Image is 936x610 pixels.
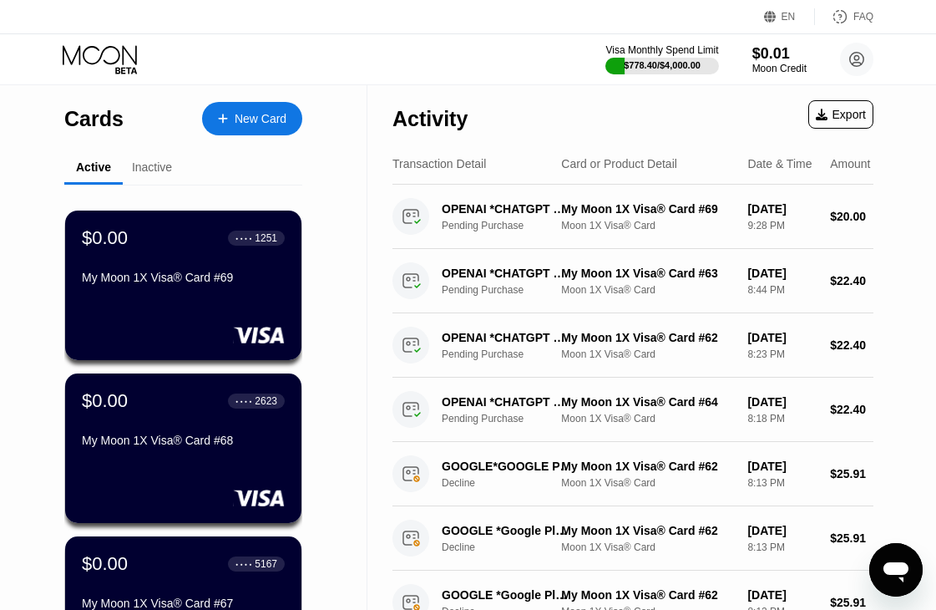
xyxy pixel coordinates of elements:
div: Moon 1X Visa® Card [561,413,734,424]
div: $0.01 [752,45,807,63]
div: $0.00 [82,227,128,249]
div: My Moon 1X Visa® Card #62 [561,460,734,473]
div: FAQ [853,11,873,23]
div: $778.40 / $4,000.00 [624,60,701,70]
div: Active [76,160,111,174]
div: GOOGLE *Google Play Ap [DOMAIN_NAME][URL] [442,524,572,537]
div: $25.91 [830,467,873,480]
div: [DATE] [747,588,817,602]
div: Activity [392,107,468,131]
div: OPENAI *CHATGPT SUBSCR [PHONE_NUMBER] US [442,331,572,344]
div: Moon 1X Visa® Card [561,220,734,231]
div: Moon Credit [752,63,807,74]
div: GOOGLE*GOOGLE PLAY APP [DOMAIN_NAME][URL] [442,460,572,473]
div: FAQ [815,8,873,25]
div: 1251 [255,232,277,244]
div: $0.00 [82,553,128,575]
div: Pending Purchase [442,413,582,424]
div: $22.40 [830,403,873,416]
div: ● ● ● ● [235,236,252,241]
div: EN [764,8,815,25]
div: Moon 1X Visa® Card [561,284,734,296]
div: OPENAI *CHATGPT SUBSCR [PHONE_NUMBER] IE [442,395,572,409]
div: My Moon 1X Visa® Card #64 [561,395,734,409]
div: My Moon 1X Visa® Card #67 [82,597,285,610]
div: Cards [64,107,124,131]
div: Decline [442,477,582,489]
div: New Card [235,112,286,126]
div: Date & Time [747,157,812,170]
div: $25.91 [830,596,873,609]
div: Visa Monthly Spend Limit$778.40/$4,000.00 [605,44,718,74]
div: Decline [442,541,582,553]
div: $0.00 [82,390,128,412]
div: My Moon 1X Visa® Card #68 [82,434,285,447]
div: $20.00 [830,210,873,223]
div: My Moon 1X Visa® Card #62 [561,331,734,344]
div: Pending Purchase [442,220,582,231]
div: ● ● ● ● [235,562,252,567]
div: Card or Product Detail [561,157,677,170]
div: 2623 [255,395,277,407]
div: OPENAI *CHATGPT SUBSCR [PHONE_NUMBER] US [442,267,572,280]
div: 8:44 PM [747,284,817,296]
div: OPENAI *CHATGPT SUBSCR [PHONE_NUMBER] USPending PurchaseMy Moon 1X Visa® Card #62Moon 1X Visa® Ca... [392,313,873,378]
div: My Moon 1X Visa® Card #69 [82,271,285,284]
div: OPENAI *CHATGPT SUBSCR [PHONE_NUMBER] USPending PurchaseMy Moon 1X Visa® Card #63Moon 1X Visa® Ca... [392,249,873,313]
div: My Moon 1X Visa® Card #62 [561,588,734,602]
div: $25.91 [830,531,873,545]
div: Visa Monthly Spend Limit [605,44,718,56]
div: $0.00● ● ● ●2623My Moon 1X Visa® Card #68 [65,374,301,523]
div: Moon 1X Visa® Card [561,541,734,553]
div: Transaction Detail [392,157,486,170]
div: My Moon 1X Visa® Card #63 [561,267,734,280]
div: 8:23 PM [747,348,817,360]
div: [DATE] [747,202,817,216]
div: My Moon 1X Visa® Card #69 [561,202,734,216]
iframe: Кнопка запуска окна обмена сообщениями [869,543,923,597]
div: OPENAI *CHATGPT SUBSCR [PHONE_NUMBER] US [442,202,572,216]
div: $0.01Moon Credit [752,45,807,74]
div: [DATE] [747,395,817,409]
div: $22.40 [830,338,873,352]
div: GOOGLE *Google Play Ap [DOMAIN_NAME][URL]DeclineMy Moon 1X Visa® Card #62Moon 1X Visa® Card[DATE]... [392,506,873,571]
div: My Moon 1X Visa® Card #62 [561,524,734,537]
div: Pending Purchase [442,348,582,360]
div: Export [808,100,873,129]
div: OPENAI *CHATGPT SUBSCR [PHONE_NUMBER] USPending PurchaseMy Moon 1X Visa® Card #69Moon 1X Visa® Ca... [392,185,873,249]
div: [DATE] [747,460,817,473]
div: Inactive [132,160,172,174]
div: 8:18 PM [747,413,817,424]
div: $0.00● ● ● ●1251My Moon 1X Visa® Card #69 [65,211,301,360]
div: Moon 1X Visa® Card [561,348,734,360]
div: [DATE] [747,267,817,280]
div: Pending Purchase [442,284,582,296]
div: Export [816,108,866,121]
div: EN [782,11,796,23]
div: 8:13 PM [747,541,817,553]
div: [DATE] [747,524,817,537]
div: 8:13 PM [747,477,817,489]
div: OPENAI *CHATGPT SUBSCR [PHONE_NUMBER] IEPending PurchaseMy Moon 1X Visa® Card #64Moon 1X Visa® Ca... [392,378,873,442]
div: 9:28 PM [747,220,817,231]
div: Moon 1X Visa® Card [561,477,734,489]
div: ● ● ● ● [235,399,252,404]
div: GOOGLE*GOOGLE PLAY APP [DOMAIN_NAME][URL]DeclineMy Moon 1X Visa® Card #62Moon 1X Visa® Card[DATE]... [392,442,873,506]
div: GOOGLE *Google Play Ap [DOMAIN_NAME][URL] [442,588,572,602]
div: $22.40 [830,274,873,287]
div: 5167 [255,558,277,570]
div: Amount [830,157,870,170]
div: [DATE] [747,331,817,344]
div: New Card [202,102,302,135]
